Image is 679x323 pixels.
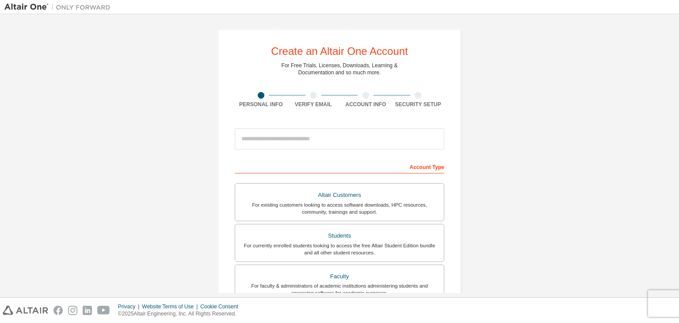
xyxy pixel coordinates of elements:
[3,306,48,315] img: altair_logo.svg
[282,62,398,76] div: For Free Trials, Licenses, Downloads, Learning & Documentation and so much more.
[4,3,115,12] img: Altair One
[240,189,439,201] div: Altair Customers
[200,303,243,310] div: Cookie Consent
[235,159,444,173] div: Account Type
[240,270,439,283] div: Faculty
[118,303,142,310] div: Privacy
[235,101,287,108] div: Personal Info
[83,306,92,315] img: linkedin.svg
[118,310,244,318] p: © 2025 Altair Engineering, Inc. All Rights Reserved.
[142,303,200,310] div: Website Terms of Use
[240,242,439,256] div: For currently enrolled students looking to access the free Altair Student Edition bundle and all ...
[339,101,392,108] div: Account Info
[240,230,439,242] div: Students
[68,306,77,315] img: instagram.svg
[271,46,408,57] div: Create an Altair One Account
[240,282,439,296] div: For faculty & administrators of academic institutions administering students and accessing softwa...
[53,306,63,315] img: facebook.svg
[392,101,445,108] div: Security Setup
[97,306,110,315] img: youtube.svg
[240,201,439,215] div: For existing customers looking to access software downloads, HPC resources, community, trainings ...
[287,101,340,108] div: Verify Email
